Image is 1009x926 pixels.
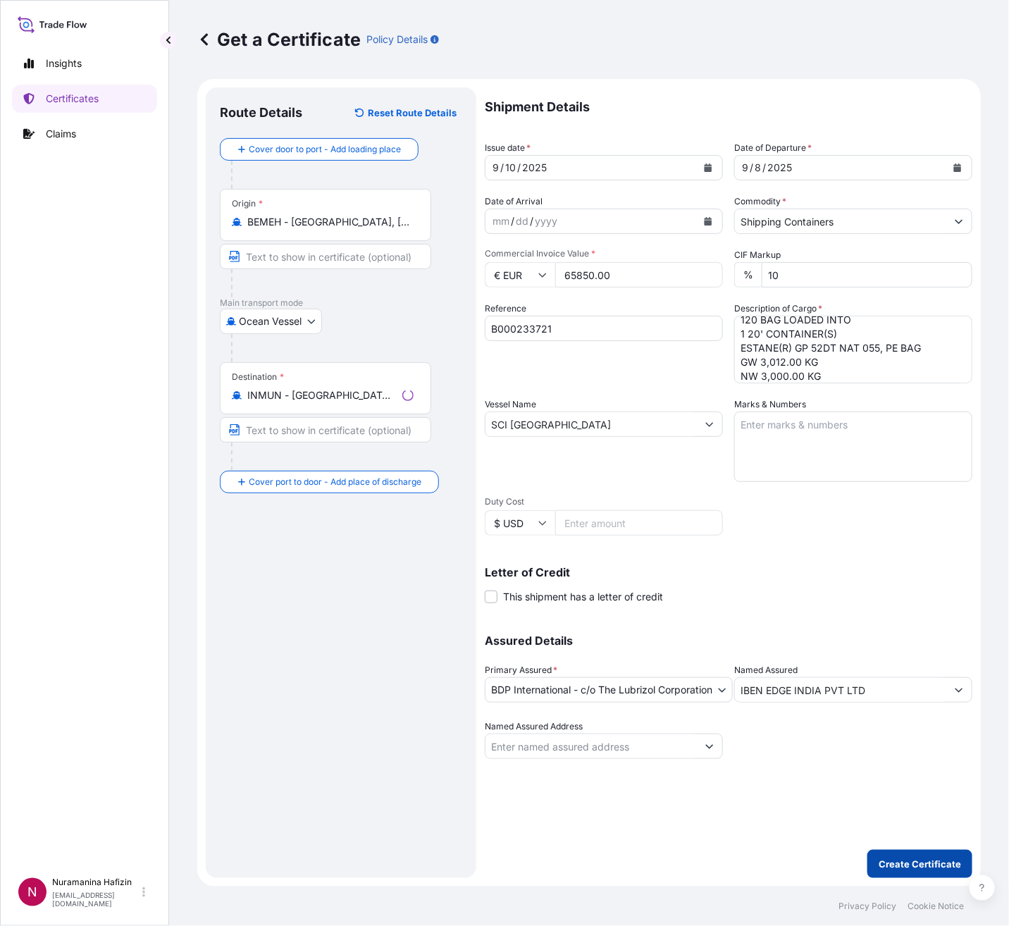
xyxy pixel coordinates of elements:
a: Insights [12,49,157,78]
p: Certificates [46,92,99,106]
input: Destination [247,388,397,402]
div: Loading [402,390,414,401]
button: Show suggestions [697,734,722,759]
label: Description of Cargo [734,302,822,316]
span: Primary Assured [485,663,557,677]
div: year, [521,159,548,176]
div: / [530,213,533,230]
p: Nuramanina Hafizin [52,877,140,888]
label: Named Assured Address [485,720,583,734]
button: Cover door to port - Add loading place [220,138,419,161]
p: Letter of Credit [485,567,972,578]
p: Insights [46,56,82,70]
button: Create Certificate [867,850,972,878]
input: Origin [247,215,414,229]
button: Calendar [697,156,719,179]
div: / [500,159,504,176]
button: Calendar [697,210,719,233]
span: BDP International - c/o The Lubrizol Corporation [491,683,712,697]
button: Show suggestions [946,677,972,703]
label: Marks & Numbers [734,397,806,412]
button: Select transport [220,309,322,334]
div: / [511,213,514,230]
button: Show suggestions [946,209,972,234]
p: Get a Certificate [197,28,361,51]
a: Claims [12,120,157,148]
span: Date of Arrival [485,195,543,209]
label: Vessel Name [485,397,536,412]
div: % [734,262,762,288]
a: Certificates [12,85,157,113]
input: Enter amount [555,262,723,288]
div: month, [491,213,511,230]
p: Assured Details [485,635,972,646]
p: Policy Details [366,32,428,47]
div: / [517,159,521,176]
p: Route Details [220,104,302,121]
span: Commercial Invoice Value [485,248,723,259]
button: Calendar [946,156,969,179]
button: Cover port to door - Add place of discharge [220,471,439,493]
button: Show suggestions [697,412,722,437]
div: / [750,159,753,176]
span: Ocean Vessel [239,314,302,328]
a: Cookie Notice [908,901,964,912]
label: Commodity [734,195,786,209]
p: [EMAIL_ADDRESS][DOMAIN_NAME] [52,891,140,908]
p: Claims [46,127,76,141]
span: Date of Departure [734,141,812,155]
input: Enter percentage between 0 and 24% [762,262,972,288]
div: day, [753,159,762,176]
span: Issue date [485,141,531,155]
div: / [762,159,766,176]
div: year, [533,213,559,230]
p: Create Certificate [879,857,961,871]
input: Text to appear on certificate [220,244,431,269]
a: Privacy Policy [838,901,896,912]
input: Type to search vessel name or IMO [485,412,697,437]
div: Origin [232,198,263,209]
input: Text to appear on certificate [220,417,431,443]
label: CIF Markup [734,248,781,262]
p: Shipment Details [485,87,972,127]
button: BDP International - c/o The Lubrizol Corporation [485,677,733,703]
p: Reset Route Details [368,106,457,120]
span: N [27,885,37,899]
input: Type to search commodity [735,209,946,234]
span: Duty Cost [485,496,723,507]
label: Reference [485,302,526,316]
div: month, [741,159,750,176]
div: day, [504,159,517,176]
p: Main transport mode [220,297,462,309]
span: This shipment has a letter of credit [503,590,663,604]
div: year, [766,159,793,176]
input: Enter booking reference [485,316,723,341]
div: day, [514,213,530,230]
input: Named Assured Address [485,734,697,759]
div: month, [491,159,500,176]
input: Enter amount [555,510,723,536]
span: Cover port to door - Add place of discharge [249,475,421,489]
div: Destination [232,371,284,383]
span: Cover door to port - Add loading place [249,142,401,156]
label: Named Assured [734,663,798,677]
input: Assured Name [735,677,946,703]
button: Reset Route Details [348,101,462,124]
